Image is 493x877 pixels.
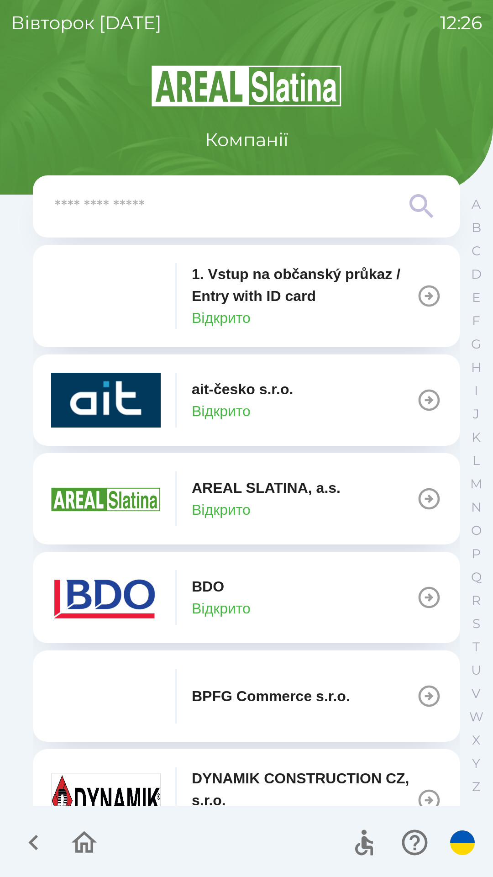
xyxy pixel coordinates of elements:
p: K [472,429,481,445]
button: R [465,589,488,612]
p: P [472,546,481,562]
button: P [465,542,488,565]
button: ait-česko s.r.o.Відкрито [33,354,460,446]
button: H [465,356,488,379]
p: A [472,196,481,212]
button: S [465,612,488,635]
img: Logo [33,64,460,108]
p: C [472,243,481,259]
p: Відкрито [192,400,251,422]
p: Компанії [205,126,288,153]
p: Відкрито [192,307,251,329]
button: G [465,333,488,356]
img: 9aa1c191-0426-4a03-845b-4981a011e109.jpeg [51,773,161,828]
button: AREAL SLATINA, a.s.Відкрито [33,453,460,544]
button: Z [465,775,488,798]
button: V [465,682,488,705]
p: D [471,266,482,282]
p: T [472,639,480,655]
p: W [469,709,483,725]
img: 40b5cfbb-27b1-4737-80dc-99d800fbabba.png [51,373,161,428]
button: Y [465,752,488,775]
p: L [472,453,480,469]
button: X [465,729,488,752]
p: S [472,616,480,632]
button: D [465,263,488,286]
p: X [472,732,480,748]
img: ae7449ef-04f1-48ed-85b5-e61960c78b50.png [51,570,161,625]
p: J [473,406,479,422]
p: Відкрито [192,597,251,619]
p: 12:26 [440,9,482,37]
button: B [465,216,488,239]
p: Відкрито [192,499,251,521]
p: Z [472,779,480,795]
button: T [465,635,488,659]
button: N [465,496,488,519]
p: V [472,686,481,702]
button: K [465,426,488,449]
p: Q [471,569,482,585]
p: I [474,383,478,399]
p: Y [472,755,480,771]
button: DYNAMIK CONSTRUCTION CZ, s.r.o.Відкрито [33,749,460,851]
p: BDO [192,576,224,597]
button: Q [465,565,488,589]
button: M [465,472,488,496]
p: H [471,359,482,375]
img: 93ea42ec-2d1b-4d6e-8f8a-bdbb4610bcc3.png [51,269,161,323]
p: O [471,523,482,539]
p: ait-česko s.r.o. [192,378,293,400]
img: f3b1b367-54a7-43c8-9d7e-84e812667233.png [51,669,161,724]
button: E [465,286,488,309]
p: U [471,662,481,678]
button: I [465,379,488,402]
button: U [465,659,488,682]
p: F [472,313,480,329]
button: F [465,309,488,333]
img: aad3f322-fb90-43a2-be23-5ead3ef36ce5.png [51,471,161,526]
button: O [465,519,488,542]
p: B [472,220,481,236]
button: 1. Vstup na občanský průkaz / Entry with ID cardВідкрито [33,245,460,347]
p: E [472,290,481,306]
button: J [465,402,488,426]
button: L [465,449,488,472]
button: A [465,193,488,216]
button: W [465,705,488,729]
p: N [471,499,482,515]
img: uk flag [450,830,475,855]
button: BDOВідкрито [33,552,460,643]
p: R [472,592,481,608]
p: 1. Vstup na občanský průkaz / Entry with ID card [192,263,416,307]
p: вівторок [DATE] [11,9,162,37]
p: DYNAMIK CONSTRUCTION CZ, s.r.o. [192,767,416,811]
p: G [471,336,481,352]
button: C [465,239,488,263]
p: M [470,476,483,492]
p: AREAL SLATINA, a.s. [192,477,341,499]
p: BPFG Commerce s.r.o. [192,685,350,707]
button: BPFG Commerce s.r.o. [33,650,460,742]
